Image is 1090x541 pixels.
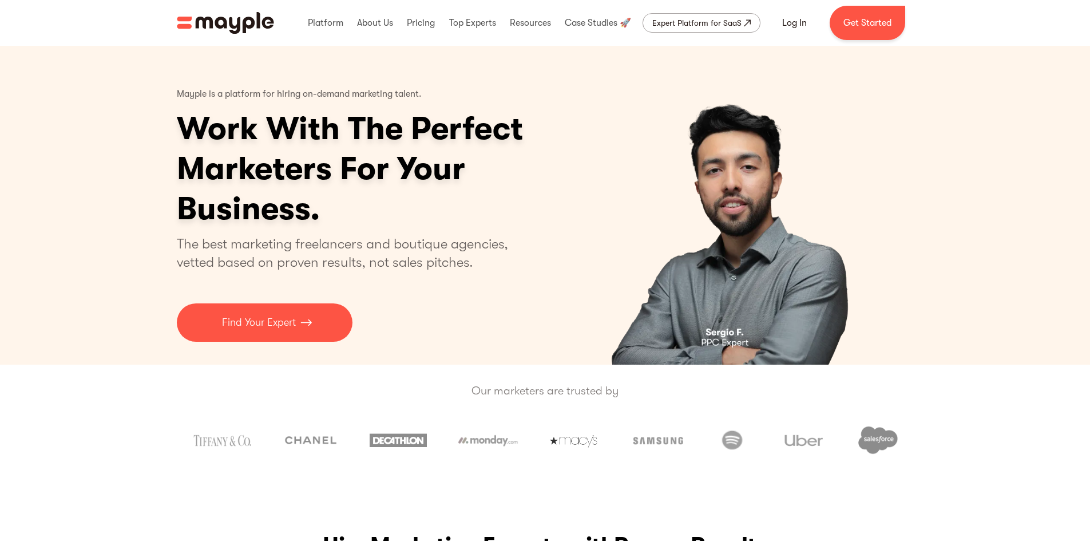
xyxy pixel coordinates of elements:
[177,12,274,34] img: Mayple logo
[830,6,905,40] a: Get Started
[768,9,821,37] a: Log In
[404,5,438,41] div: Pricing
[507,5,554,41] div: Resources
[177,303,352,342] a: Find Your Expert
[643,13,760,33] a: Expert Platform for SaaS
[177,80,422,109] p: Mayple is a platform for hiring on-demand marketing talent.
[556,46,914,365] div: 1 of 4
[177,12,274,34] a: home
[177,109,612,229] h1: Work With The Perfect Marketers For Your Business.
[446,5,499,41] div: Top Experts
[305,5,346,41] div: Platform
[222,315,296,330] p: Find Your Expert
[354,5,396,41] div: About Us
[556,46,914,365] div: carousel
[177,235,522,271] p: The best marketing freelancers and boutique agencies, vetted based on proven results, not sales p...
[652,16,742,30] div: Expert Platform for SaaS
